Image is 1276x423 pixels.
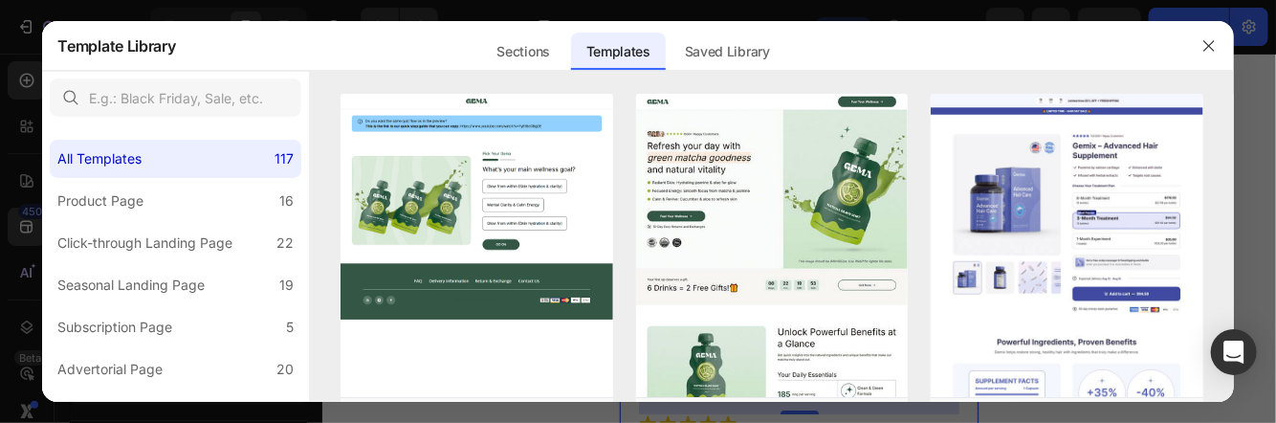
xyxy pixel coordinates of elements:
div: Templates [571,33,666,71]
div: Row [4,46,35,63]
div: 19 [279,274,294,297]
input: E.g.: Black Friday, Sale, etc. [50,78,301,117]
img: quiz-1.png [341,94,612,320]
div: Advertorial Page [57,358,163,381]
div: Seasonal Landing Page [57,274,205,297]
div: Product Images [43,58,136,76]
div: Saved Library [670,33,785,71]
div: Lead Generation Page [57,400,197,423]
button: Carousel Next Arrow [301,204,324,227]
div: Sections [482,33,565,71]
div: Open Intercom Messenger [1211,329,1257,375]
div: 16 [279,189,294,212]
div: 22 [276,232,294,255]
div: Click-through Landing Page [57,232,232,255]
div: 2 [285,400,294,423]
div: Product Page [57,189,143,212]
h2: Template Library [57,21,175,71]
div: 20 [276,358,294,381]
div: 5 [286,316,294,339]
div: 117 [275,147,294,170]
button: Carousel Next Arrow [33,311,56,334]
div: All Templates [57,147,142,170]
p: Free Shipping On All Orders Overs $150 [2,41,357,56]
div: Subscription Page [57,316,172,339]
span: iPhone 13 Mini ( 375 px) [96,2,225,21]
